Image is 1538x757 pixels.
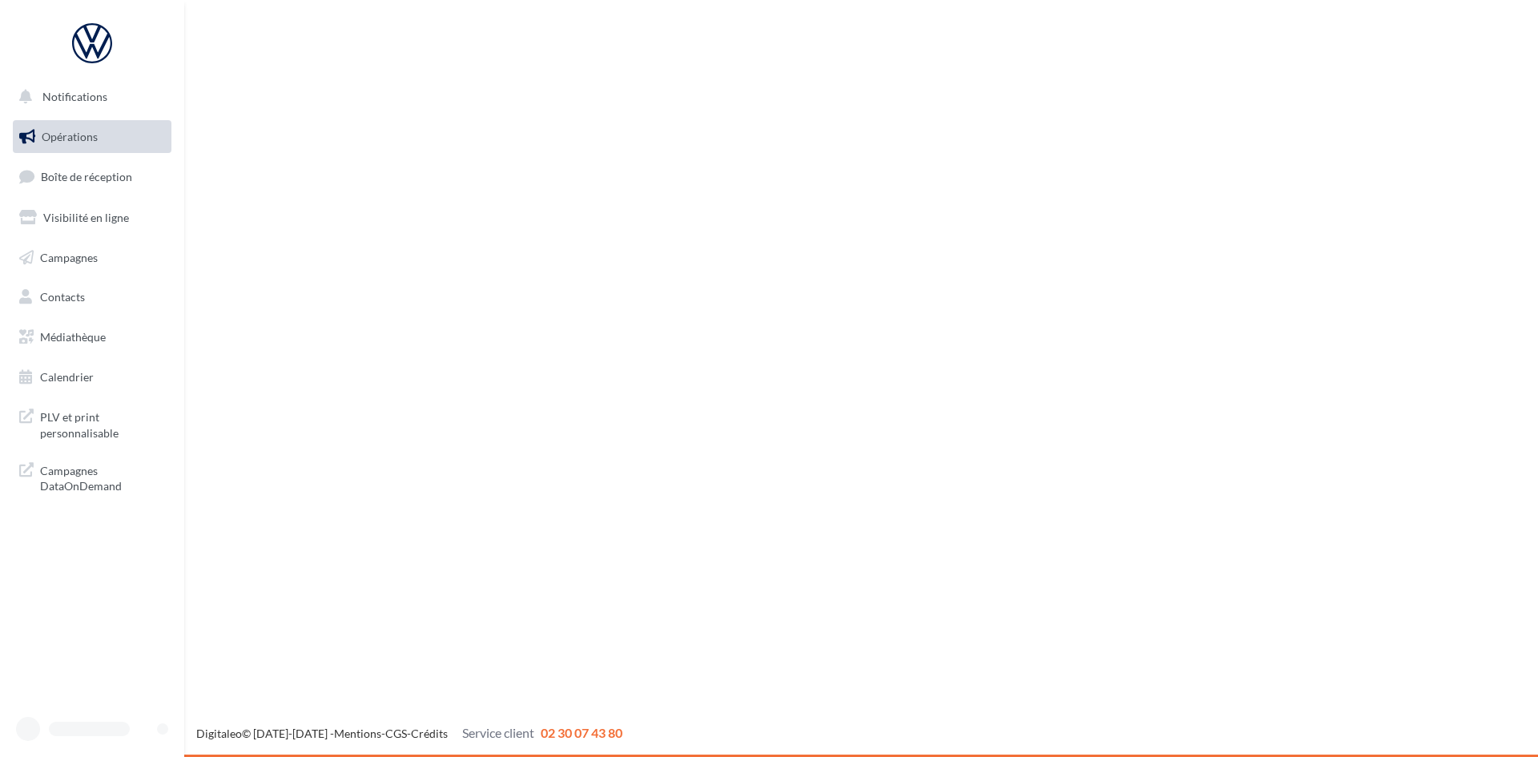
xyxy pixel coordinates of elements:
[411,727,448,740] a: Crédits
[10,241,175,275] a: Campagnes
[196,727,622,740] span: © [DATE]-[DATE] - - -
[10,320,175,354] a: Médiathèque
[385,727,407,740] a: CGS
[10,280,175,314] a: Contacts
[541,725,622,740] span: 02 30 07 43 80
[40,290,85,304] span: Contacts
[40,250,98,264] span: Campagnes
[10,201,175,235] a: Visibilité en ligne
[462,725,534,740] span: Service client
[40,406,165,441] span: PLV et print personnalisable
[40,460,165,494] span: Campagnes DataOnDemand
[334,727,381,740] a: Mentions
[40,330,106,344] span: Médiathèque
[10,400,175,447] a: PLV et print personnalisable
[10,453,175,501] a: Campagnes DataOnDemand
[10,120,175,154] a: Opérations
[10,360,175,394] a: Calendrier
[10,159,175,194] a: Boîte de réception
[41,170,132,183] span: Boîte de réception
[196,727,242,740] a: Digitaleo
[42,90,107,103] span: Notifications
[43,211,129,224] span: Visibilité en ligne
[10,80,168,114] button: Notifications
[42,130,98,143] span: Opérations
[40,370,94,384] span: Calendrier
